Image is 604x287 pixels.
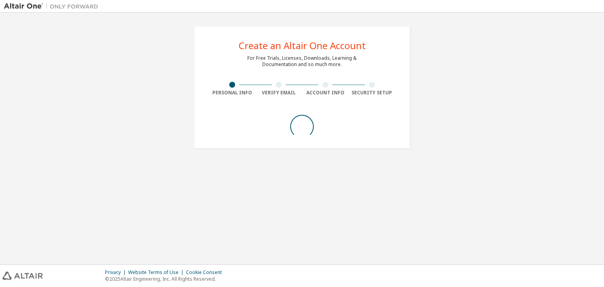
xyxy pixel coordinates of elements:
[4,2,102,10] img: Altair One
[349,90,396,96] div: Security Setup
[302,90,349,96] div: Account Info
[105,269,128,276] div: Privacy
[247,55,357,68] div: For Free Trials, Licenses, Downloads, Learning & Documentation and so much more.
[105,276,226,282] p: © 2025 Altair Engineering, Inc. All Rights Reserved.
[256,90,302,96] div: Verify Email
[2,272,43,280] img: altair_logo.svg
[128,269,186,276] div: Website Terms of Use
[239,41,366,50] div: Create an Altair One Account
[186,269,226,276] div: Cookie Consent
[209,90,256,96] div: Personal Info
